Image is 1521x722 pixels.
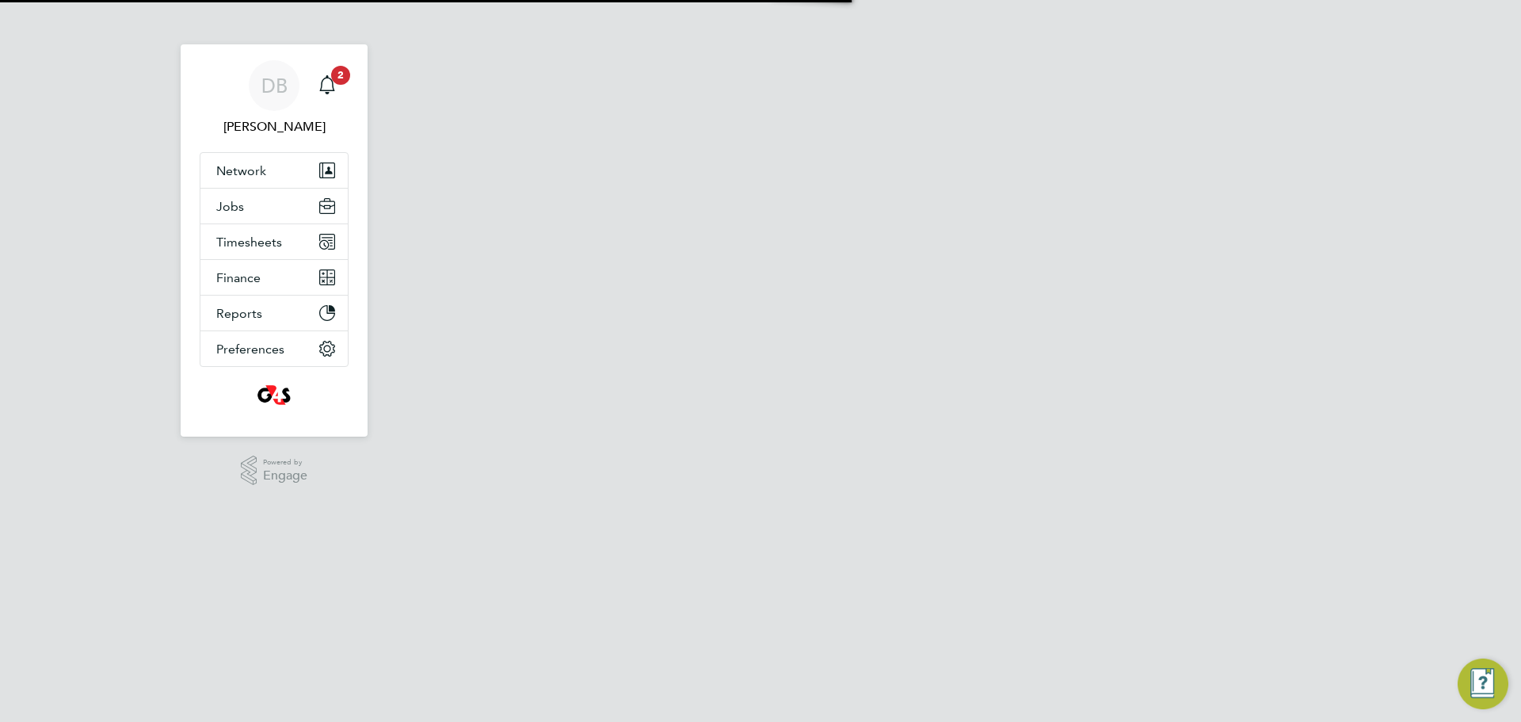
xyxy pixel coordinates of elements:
[216,342,284,357] span: Preferences
[216,270,261,285] span: Finance
[200,224,348,259] button: Timesheets
[261,75,288,96] span: DB
[216,163,266,178] span: Network
[200,296,348,330] button: Reports
[200,260,348,295] button: Finance
[200,60,349,136] a: DB[PERSON_NAME]
[200,153,348,188] button: Network
[200,117,349,136] span: David Bringhurst
[216,306,262,321] span: Reports
[200,189,348,223] button: Jobs
[216,235,282,250] span: Timesheets
[241,456,308,486] a: Powered byEngage
[200,331,348,366] button: Preferences
[216,199,244,214] span: Jobs
[263,469,307,483] span: Engage
[181,44,368,437] nav: Main navigation
[254,383,295,408] img: g4sssuk-logo-retina.png
[1458,659,1508,709] button: Engage Resource Center
[331,66,350,85] span: 2
[263,456,307,469] span: Powered by
[200,383,349,408] a: Go to home page
[311,60,343,111] a: 2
